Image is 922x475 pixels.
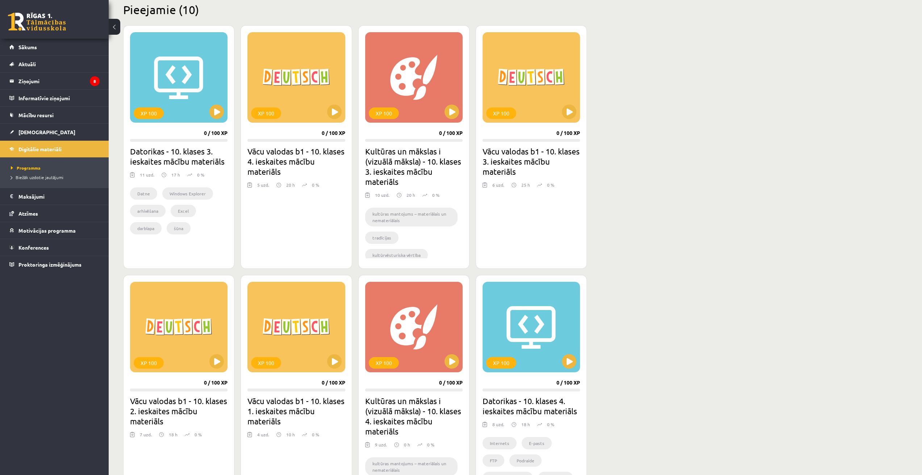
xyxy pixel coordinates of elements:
[375,192,389,203] div: 10 uzd.
[18,261,82,268] span: Proktoringa izmēģinājums
[486,107,516,119] div: XP 100
[9,73,100,89] a: Ziņojumi8
[18,146,62,152] span: Digitālie materiāli
[432,192,439,198] p: 0 %
[123,3,587,17] h2: Pieejamie (10)
[18,61,36,67] span: Aktuāli
[247,146,345,177] h2: Vācu valodas b1 - 10. klases 4. ieskaites mācību materiāls
[9,239,100,256] a: Konferences
[286,431,295,438] p: 10 h
[483,437,517,449] li: Internets
[9,124,100,140] a: [DEMOGRAPHIC_DATA]
[167,222,191,234] li: šūna
[365,146,463,187] h2: Kultūras un mākslas i (vizuālā māksla) - 10. klases 3. ieskaites mācību materiāls
[509,454,542,467] li: Podraide
[134,107,164,119] div: XP 100
[18,73,100,89] legend: Ziņojumi
[375,441,387,452] div: 9 uzd.
[365,232,399,244] li: tradīcijas
[257,182,269,192] div: 5 uzd.
[18,188,100,205] legend: Maksājumi
[171,171,180,178] p: 17 h
[483,454,504,467] li: FTP
[521,182,530,188] p: 25 h
[492,421,504,432] div: 8 uzd.
[171,205,196,217] li: Excel
[197,171,204,178] p: 0 %
[9,256,100,273] a: Proktoringa izmēģinājums
[427,441,434,448] p: 0 %
[547,421,554,428] p: 0 %
[9,222,100,239] a: Motivācijas programma
[369,107,399,119] div: XP 100
[11,165,41,171] span: Programma
[9,188,100,205] a: Maksājumi
[522,437,552,449] li: E-pasts
[312,182,319,188] p: 0 %
[365,208,458,226] li: kultūras mantojums – materiālais un nemateriālais
[11,174,101,181] a: Biežāk uzdotie jautājumi
[9,90,100,106] a: Informatīvie ziņojumi
[134,357,164,369] div: XP 100
[9,39,100,55] a: Sākums
[492,182,504,192] div: 6 uzd.
[11,165,101,171] a: Programma
[257,431,269,442] div: 4 uzd.
[140,431,152,442] div: 7 uzd.
[365,249,428,261] li: kultūrvēsturiska vērtība
[9,56,100,72] a: Aktuāli
[18,44,37,50] span: Sākums
[286,182,295,188] p: 20 h
[195,431,202,438] p: 0 %
[251,107,281,119] div: XP 100
[247,396,345,426] h2: Vācu valodas b1 - 10. klases 1. ieskaites mācību materiāls
[18,129,75,135] span: [DEMOGRAPHIC_DATA]
[162,187,213,200] li: Windows Explorer
[369,357,399,369] div: XP 100
[547,182,554,188] p: 0 %
[486,357,516,369] div: XP 100
[404,441,410,448] p: 0 h
[483,396,580,416] h2: Datorikas - 10. klases 4. ieskaites mācību materiāls
[521,421,530,428] p: 18 h
[130,222,162,234] li: darblapa
[11,174,63,180] span: Biežāk uzdotie jautājumi
[18,90,100,106] legend: Informatīvie ziņojumi
[140,171,154,182] div: 11 uzd.
[406,192,415,198] p: 20 h
[18,244,49,251] span: Konferences
[18,112,54,118] span: Mācību resursi
[365,396,463,436] h2: Kultūras un mākslas i (vizuālā māksla) - 10. klases 4. ieskaites mācību materiāls
[130,146,228,166] h2: Datorikas - 10. klases 3. ieskaites mācību materiāls
[90,76,100,86] i: 8
[312,431,319,438] p: 0 %
[130,187,157,200] li: Datne
[9,141,100,157] a: Digitālie materiāli
[9,107,100,123] a: Mācību resursi
[18,210,38,217] span: Atzīmes
[483,146,580,177] h2: Vācu valodas b1 - 10. klases 3. ieskaites mācību materiāls
[251,357,281,369] div: XP 100
[169,431,178,438] p: 18 h
[130,205,166,217] li: arhivēšana
[18,227,76,234] span: Motivācijas programma
[8,13,66,31] a: Rīgas 1. Tālmācības vidusskola
[9,205,100,222] a: Atzīmes
[130,396,228,426] h2: Vācu valodas b1 - 10. klases 2. ieskaites mācību materiāls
